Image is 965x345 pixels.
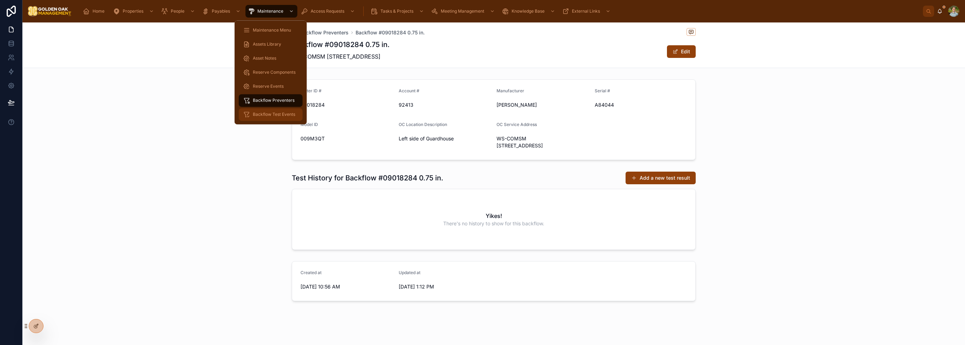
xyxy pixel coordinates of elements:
[300,29,349,36] span: Backflow Preventers
[253,55,276,61] span: Asset Notes
[301,122,318,127] span: Model ID
[200,5,244,18] a: Payables
[81,5,109,18] a: Home
[443,220,544,227] span: There's no history to show for this backflow.
[497,101,589,108] span: [PERSON_NAME]
[292,40,390,49] h1: Backflow #09018284 0.75 in.
[239,38,303,51] a: Assets Library
[500,5,559,18] a: Knowledge Base
[301,101,393,108] span: 09018284
[253,112,295,117] span: Backflow Test Events
[245,5,297,18] a: Maintenance
[626,172,696,184] button: Add a new test result
[441,8,484,14] span: Meeting Management
[497,135,589,149] span: WS-COMSM [STREET_ADDRESS]
[572,8,600,14] span: External Links
[299,5,358,18] a: Access Requests
[292,29,349,36] a: Backflow Preventers
[257,8,283,14] span: Maintenance
[253,27,291,33] span: Maintenance Menu
[292,52,390,61] p: WS-COMSM [STREET_ADDRESS]
[560,5,614,18] a: External Links
[111,5,157,18] a: Properties
[301,270,322,275] span: Created at
[399,135,491,142] span: Left side of Guardhouse
[486,212,502,220] h2: Yikes!
[369,5,427,18] a: Tasks & Projects
[253,41,281,47] span: Assets Library
[253,98,295,103] span: Backflow Preventers
[399,101,491,108] span: 92413
[595,101,687,108] span: A84044
[595,88,610,93] span: Serial #
[399,88,419,93] span: Account #
[356,29,425,36] a: Backflow #09018284 0.75 in.
[239,80,303,93] a: Reserve Events
[399,122,447,127] span: OC Location Description
[380,8,413,14] span: Tasks & Projects
[497,88,524,93] span: Manufacturer
[93,8,104,14] span: Home
[77,4,923,19] div: scrollable content
[239,52,303,65] a: Asset Notes
[301,135,393,142] span: 009M3QT
[253,84,284,89] span: Reserve Events
[171,8,184,14] span: People
[429,5,498,18] a: Meeting Management
[301,88,322,93] span: Meter ID #
[667,45,696,58] button: Edit
[311,8,344,14] span: Access Requests
[512,8,545,14] span: Knowledge Base
[28,6,72,17] img: App logo
[123,8,143,14] span: Properties
[239,24,303,37] a: Maintenance Menu
[239,108,303,121] a: Backflow Test Events
[399,283,491,290] span: [DATE] 1:12 PM
[212,8,230,14] span: Payables
[159,5,198,18] a: People
[301,283,393,290] span: [DATE] 10:56 AM
[497,122,537,127] span: OC Service Address
[253,69,296,75] span: Reserve Components
[399,270,420,275] span: Updated at
[239,94,303,107] a: Backflow Preventers
[239,66,303,79] a: Reserve Components
[292,173,443,183] h1: Test History for Backflow #09018284 0.75 in.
